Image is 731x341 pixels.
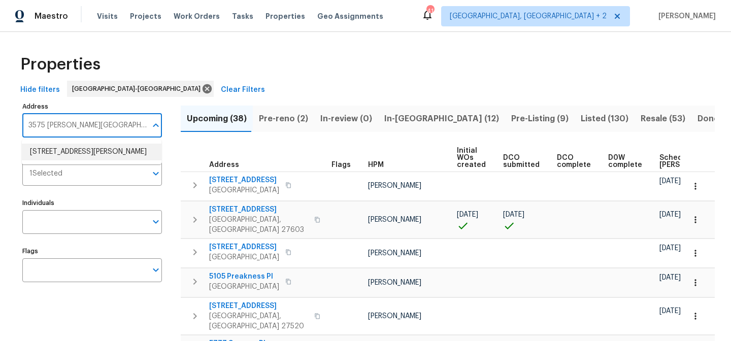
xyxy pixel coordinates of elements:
span: Pre-reno (2) [259,112,308,126]
span: [STREET_ADDRESS] [209,301,308,311]
span: Maestro [35,11,68,21]
span: [GEOGRAPHIC_DATA] [209,252,279,262]
span: HPM [368,161,384,168]
label: Address [22,104,162,110]
span: [PERSON_NAME] [368,313,421,320]
span: Upcoming (38) [187,112,247,126]
span: In-[GEOGRAPHIC_DATA] (12) [384,112,499,126]
span: [PERSON_NAME] [368,279,421,286]
span: [DATE] [659,211,681,218]
span: [GEOGRAPHIC_DATA], [GEOGRAPHIC_DATA] 27520 [209,311,308,331]
span: [GEOGRAPHIC_DATA], [GEOGRAPHIC_DATA] 27603 [209,215,308,235]
span: Clear Filters [221,84,265,96]
span: [DATE] [659,308,681,315]
span: [DATE] [503,211,524,218]
span: [DATE] [457,211,478,218]
span: [DATE] [659,178,681,185]
span: [DATE] [659,245,681,252]
span: DCO submitted [503,154,540,168]
span: [GEOGRAPHIC_DATA] [209,282,279,292]
li: [STREET_ADDRESS][PERSON_NAME] [22,144,161,160]
span: Tasks [232,13,253,20]
span: Visits [97,11,118,21]
span: [PERSON_NAME] [368,182,421,189]
button: Open [149,215,163,229]
span: [PERSON_NAME] [368,250,421,257]
span: [GEOGRAPHIC_DATA]-[GEOGRAPHIC_DATA] [72,84,205,94]
span: Geo Assignments [317,11,383,21]
label: Individuals [22,200,162,206]
span: [PERSON_NAME] [368,216,421,223]
span: [GEOGRAPHIC_DATA], [GEOGRAPHIC_DATA] + 2 [450,11,607,21]
span: Address [209,161,239,168]
span: Pre-Listing (9) [511,112,569,126]
span: 5105 Preakness Pl [209,271,279,282]
span: Properties [20,59,101,70]
span: [PERSON_NAME] [654,11,716,21]
span: 1 Selected [29,169,62,178]
button: Open [149,166,163,181]
span: Projects [130,11,161,21]
span: [STREET_ADDRESS] [209,242,279,252]
span: DCO complete [557,154,591,168]
span: [DATE] [659,274,681,281]
span: [GEOGRAPHIC_DATA] [209,185,279,195]
span: [STREET_ADDRESS] [209,175,279,185]
span: Work Orders [174,11,220,21]
span: Flags [331,161,351,168]
label: Flags [22,248,162,254]
span: [STREET_ADDRESS] [209,204,308,215]
button: Clear Filters [217,81,269,99]
span: Hide filters [20,84,60,96]
span: D0W complete [608,154,642,168]
span: In-review (0) [320,112,372,126]
span: Initial WOs created [457,147,486,168]
button: Close [149,118,163,132]
span: Scheduled [PERSON_NAME] [659,154,717,168]
div: [GEOGRAPHIC_DATA]-[GEOGRAPHIC_DATA] [67,81,214,97]
input: Search ... [22,114,147,138]
span: Resale (53) [641,112,685,126]
span: Properties [265,11,305,21]
button: Hide filters [16,81,64,99]
div: 41 [426,6,434,16]
button: Open [149,263,163,277]
span: Listed (130) [581,112,628,126]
